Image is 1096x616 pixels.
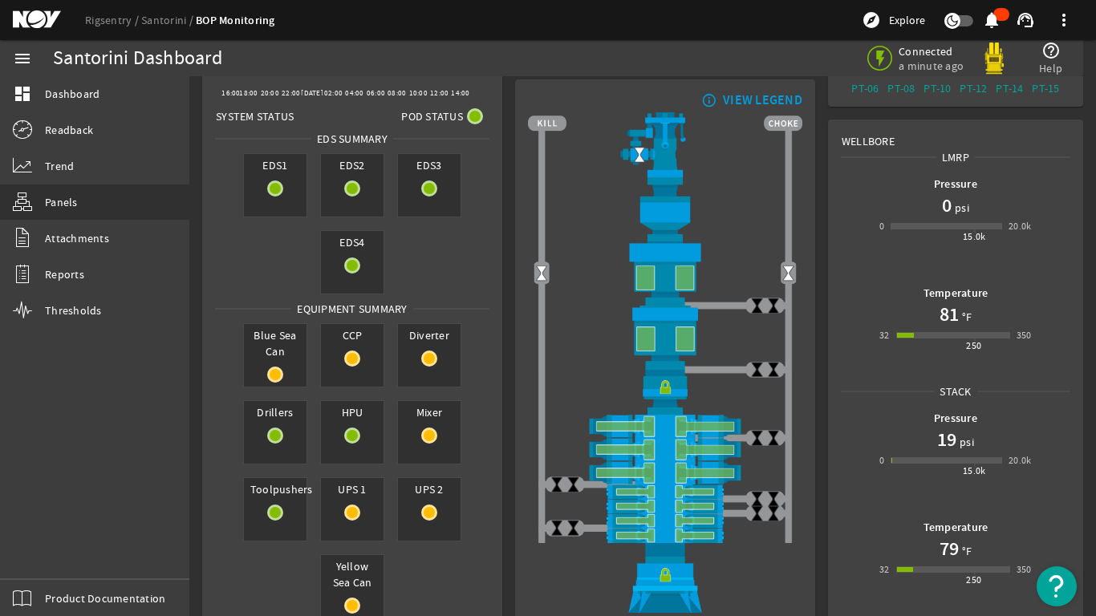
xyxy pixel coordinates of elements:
span: EDS2 [321,154,384,176]
span: EDS1 [244,154,306,176]
div: PT-15 [1031,80,1061,96]
mat-icon: dashboard [13,84,32,103]
img: ValveClose.png [765,362,782,379]
span: Drillers [244,401,306,423]
div: PT-10 [923,80,952,96]
div: 15.0k [963,229,986,245]
div: Wellbore [829,120,1082,149]
span: UPS 1 [321,478,384,500]
div: PT-14 [995,80,1025,96]
text: 22:00 [282,88,300,98]
span: psi [952,200,969,216]
div: 0 [879,452,884,468]
text: 14:00 [451,88,469,98]
text: 04:00 [345,88,363,98]
img: ShearRamOpen.png [528,415,802,438]
span: Panels [45,194,78,210]
div: PT-12 [959,80,988,96]
a: BOP Monitoring [196,13,275,28]
img: Valve2Open.png [534,265,550,282]
img: ValveClose.png [749,430,765,447]
b: Temperature [923,286,988,301]
h1: 0 [942,192,952,218]
span: CCP [321,324,384,346]
span: UPS 2 [398,478,461,500]
span: Dashboard [45,86,99,102]
img: PipeRamOpen.png [528,484,802,499]
span: Attachments [45,230,109,246]
div: 20.0k [1009,218,1032,234]
span: Stack [934,383,976,399]
img: ValveClose.png [549,476,566,493]
mat-icon: support_agent [1016,10,1035,30]
span: Diverter [398,324,461,346]
span: Blue Sea Can [244,324,306,363]
text: 16:00 [221,88,240,98]
span: Readback [45,122,93,138]
img: ValveClose.png [765,430,782,447]
div: 350 [1017,327,1032,343]
img: FlexJoint.png [528,177,802,241]
img: ValveClose.png [749,362,765,379]
text: 10:00 [409,88,428,98]
div: PT-08 [887,80,916,96]
img: PipeRamOpen.png [528,528,802,542]
span: EDS4 [321,231,384,253]
span: Explore [889,12,925,28]
span: Help [1039,60,1062,76]
span: LMRP [936,149,975,165]
img: Yellowpod.svg [978,43,1010,75]
span: °F [959,309,972,325]
div: VIEW LEGEND [723,92,802,108]
text: 12:00 [430,88,449,98]
img: ValveClose.png [749,505,765,522]
text: [DATE] [301,88,323,98]
img: PipeRamOpen.png [528,499,802,513]
div: PT-06 [850,80,880,96]
img: WellheadConnectorLock.png [528,543,802,613]
span: Mixer [398,401,461,423]
div: 15.0k [963,463,986,479]
img: ValveClose.png [749,491,765,508]
button: more_vert [1045,1,1083,39]
div: 350 [1017,561,1032,577]
img: ValveClose.png [565,520,582,537]
img: PipeRamOpen.png [528,513,802,528]
img: ValveClose.png [765,298,782,314]
text: 08:00 [388,88,406,98]
img: ShearRamOpen.png [528,438,802,461]
b: Pressure [934,411,977,426]
img: ValveClose.png [765,505,782,522]
img: ValveClose.png [549,520,566,537]
img: ValveClose.png [749,298,765,314]
span: System Status [216,108,294,124]
span: EDS3 [398,154,461,176]
h1: 79 [940,536,959,561]
h1: 81 [940,302,959,327]
img: Valve2Open.png [780,265,797,282]
a: Santorini [141,13,196,27]
mat-icon: notifications [982,10,1001,30]
div: 0 [879,218,884,234]
span: Equipment Summary [291,301,412,317]
div: 32 [879,327,890,343]
text: 02:00 [324,88,343,98]
img: Valve2Open.png [631,146,648,163]
div: 20.0k [1009,452,1032,468]
div: 250 [966,338,981,354]
img: RiserAdapter.png [528,112,802,177]
mat-icon: info_outline [698,94,717,107]
h1: 19 [937,427,956,452]
span: Toolpushers [244,478,306,500]
span: Product Documentation [45,590,165,606]
mat-icon: explore [862,10,881,30]
text: 18:00 [239,88,258,98]
div: 32 [879,561,890,577]
div: 250 [966,572,981,588]
div: Santorini Dashboard [53,51,222,67]
span: °F [959,543,972,559]
span: a minute ago [899,59,967,73]
img: ValveClose.png [565,476,582,493]
b: Pressure [934,176,977,192]
mat-icon: help_outline [1041,41,1061,60]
